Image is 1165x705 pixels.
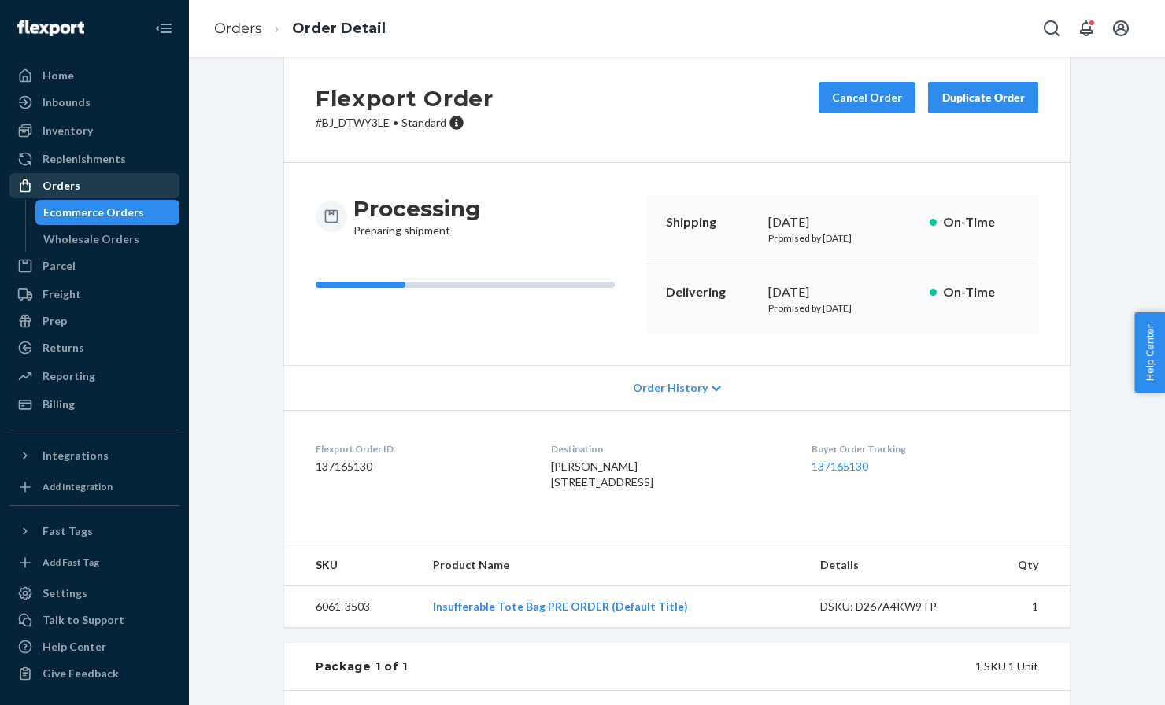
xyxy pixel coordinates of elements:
dt: Buyer Order Tracking [812,442,1038,456]
div: DSKU: D267A4KW9TP [820,599,968,615]
div: Settings [43,585,87,601]
button: Open account menu [1105,13,1137,44]
a: Replenishments [9,146,179,172]
button: Duplicate Order [928,82,1038,113]
button: Open notifications [1071,13,1102,44]
a: Order Detail [292,20,386,37]
div: Duplicate Order [941,90,1025,105]
a: 137165130 [812,460,868,473]
div: Ecommerce Orders [43,205,144,220]
div: Preparing shipment [353,194,481,238]
button: Give Feedback [9,661,179,686]
td: 1 [981,586,1070,628]
button: Integrations [9,443,179,468]
h3: Processing [353,194,481,223]
div: Prep [43,313,67,329]
div: [DATE] [768,213,917,231]
div: Returns [43,340,84,356]
a: Help Center [9,634,179,659]
a: Returns [9,335,179,360]
a: Parcel [9,253,179,279]
span: Standard [401,116,446,129]
th: SKU [284,544,420,586]
div: Freight [43,286,81,302]
dt: Destination [551,442,786,456]
th: Product Name [420,544,808,586]
a: Orders [214,20,262,37]
button: Fast Tags [9,519,179,544]
div: Reporting [43,368,95,384]
button: Cancel Order [819,82,915,113]
p: On-Time [943,283,1019,301]
p: Promised by [DATE] [768,231,917,245]
a: Insufferable Tote Bag PRE ORDER (Default Title) [433,600,688,613]
span: • [393,116,398,129]
p: # BJ_DTWY3LE [316,115,494,131]
a: Talk to Support [9,607,179,633]
p: Promised by [DATE] [768,301,917,315]
a: Inbounds [9,90,179,115]
td: 6061-3503 [284,586,420,628]
div: Billing [43,397,75,412]
a: Add Integration [9,474,179,499]
div: Help Center [43,639,106,655]
div: Parcel [43,258,76,274]
div: Add Fast Tag [43,556,99,569]
dd: 137165130 [316,459,526,474]
ol: breadcrumbs [202,6,398,52]
p: On-Time [943,213,1019,231]
div: Orders [43,178,80,194]
button: Help Center [1134,312,1165,393]
a: Prep [9,308,179,334]
div: [DATE] [768,283,917,301]
span: Order History [633,380,708,396]
div: Package 1 of 1 [316,659,408,674]
div: Inbounds [43,94,91,110]
dt: Flexport Order ID [316,442,526,456]
h2: Flexport Order [316,82,494,115]
a: Reporting [9,364,179,389]
div: Home [43,68,74,83]
a: Inventory [9,118,179,143]
p: Delivering [666,283,756,301]
a: Ecommerce Orders [35,200,180,225]
a: Wholesale Orders [35,227,180,252]
a: Orders [9,173,179,198]
p: Shipping [666,213,756,231]
span: [PERSON_NAME] [STREET_ADDRESS] [551,460,653,489]
a: Freight [9,282,179,307]
div: Replenishments [43,151,126,167]
button: Close Navigation [148,13,179,44]
img: Flexport logo [17,20,84,36]
a: Add Fast Tag [9,550,179,574]
th: Qty [981,544,1070,586]
button: Open Search Box [1036,13,1067,44]
div: Wholesale Orders [43,231,139,247]
div: Add Integration [43,480,113,493]
a: Settings [9,581,179,606]
th: Details [808,544,981,586]
div: Integrations [43,448,109,463]
div: 1 SKU 1 Unit [408,659,1038,674]
div: Talk to Support [43,612,124,628]
a: Home [9,63,179,88]
a: Billing [9,392,179,417]
div: Fast Tags [43,523,93,539]
div: Inventory [43,123,93,138]
div: Give Feedback [43,666,119,681]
